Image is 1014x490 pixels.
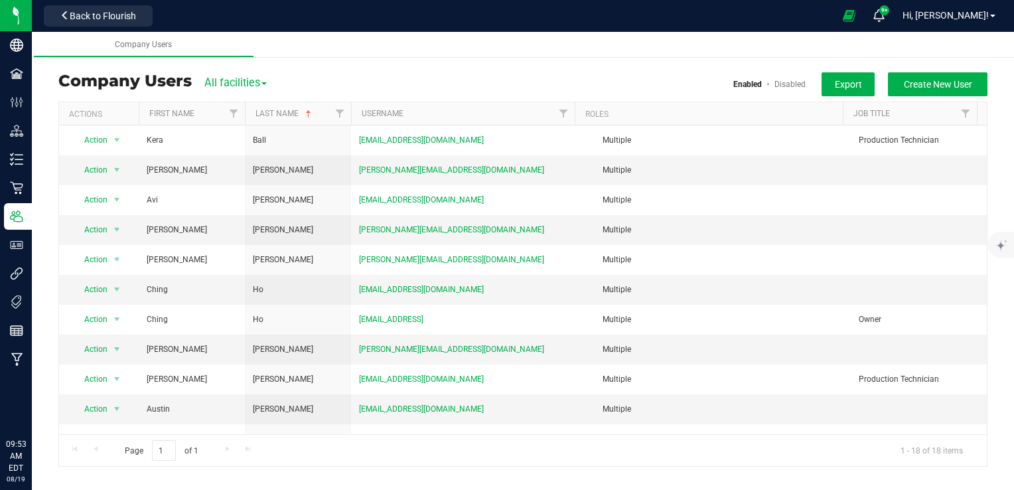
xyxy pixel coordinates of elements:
span: select [109,340,125,359]
span: [PERSON_NAME] [147,343,207,356]
button: Back to Flourish [44,5,153,27]
a: Enabled [733,80,762,89]
span: [PERSON_NAME][EMAIL_ADDRESS][DOMAIN_NAME] [359,224,544,236]
th: Roles [575,102,843,125]
span: Multiple [603,225,631,234]
span: Create New User [904,79,972,90]
inline-svg: Manufacturing [10,353,23,366]
h3: Company Users [58,72,192,90]
span: select [109,310,125,329]
span: Ching [147,313,168,326]
span: Multiple [603,374,631,384]
inline-svg: Configuration [10,96,23,109]
span: Austin [147,403,170,416]
span: [PERSON_NAME] [253,403,313,416]
span: Action [72,280,109,299]
span: 1 - 18 of 18 items [890,440,974,460]
inline-svg: Distribution [10,124,23,137]
span: Multiple [603,315,631,324]
span: Multiple [603,255,631,264]
inline-svg: Users [10,210,23,223]
span: Production Technician [859,373,939,386]
span: Action [72,191,109,209]
span: Multiple [603,165,631,175]
a: First Name [149,109,194,118]
p: 08/19 [6,474,26,484]
a: Filter [329,102,351,125]
span: [PERSON_NAME][EMAIL_ADDRESS][DOMAIN_NAME] [359,164,544,177]
inline-svg: Company [10,39,23,52]
span: Multiple [603,135,631,145]
span: Company Users [115,40,172,49]
span: [EMAIL_ADDRESS][DOMAIN_NAME] [359,134,484,147]
div: Actions [69,110,133,119]
inline-svg: Tags [10,295,23,309]
inline-svg: Retail [10,181,23,195]
inline-svg: Reports [10,324,23,337]
inline-svg: User Roles [10,238,23,252]
iframe: Resource center [13,384,53,424]
inline-svg: Integrations [10,267,23,280]
span: [PERSON_NAME][EMAIL_ADDRESS][DOMAIN_NAME] [359,343,544,356]
span: Action [72,340,109,359]
a: Disabled [774,80,806,89]
span: select [109,430,125,448]
span: Ho [253,313,263,326]
a: Filter [553,102,575,125]
span: Export [835,79,862,90]
span: METRC & Compliance Director [859,433,966,446]
span: [PERSON_NAME] [147,373,207,386]
span: [PERSON_NAME][EMAIL_ADDRESS][DOMAIN_NAME] [359,254,544,266]
span: select [109,400,125,418]
span: select [109,220,125,239]
span: [PERSON_NAME] [253,343,313,356]
span: [PERSON_NAME] [253,373,313,386]
span: select [109,131,125,149]
span: 9+ [881,8,887,13]
span: Action [72,250,109,269]
span: Ball [253,134,266,147]
span: Action [72,161,109,179]
span: Multiple [603,404,631,414]
button: Export [822,72,875,96]
inline-svg: Facilities [10,67,23,80]
span: [EMAIL_ADDRESS][DOMAIN_NAME] [359,284,484,296]
span: select [109,191,125,209]
span: select [109,280,125,299]
span: Ho [253,284,263,296]
span: Hi, [PERSON_NAME]! [903,10,989,21]
iframe: Resource center unread badge [39,382,55,398]
input: 1 [152,440,176,461]
span: [PERSON_NAME] [253,194,313,206]
span: select [109,370,125,388]
span: [EMAIL_ADDRESS][DOMAIN_NAME] [359,194,484,206]
span: Action [72,370,109,388]
span: Open Ecommerce Menu [834,3,864,29]
span: select [109,250,125,269]
span: Avi [147,194,158,206]
span: [PERSON_NAME] [147,254,207,266]
span: Action [72,220,109,239]
span: All facilities [204,76,267,89]
span: Action [72,310,109,329]
span: [PERSON_NAME] [147,164,207,177]
span: [PERSON_NAME] [147,224,207,236]
span: Owner [859,313,881,326]
span: Kera [147,134,163,147]
a: Filter [955,102,977,125]
span: Ching [147,284,168,296]
span: [PERSON_NAME][EMAIL_ADDRESS][DOMAIN_NAME] [359,433,544,446]
span: select [109,161,125,179]
span: Multiple [603,285,631,294]
span: [PERSON_NAME] [253,433,313,446]
span: Action [72,400,109,418]
inline-svg: Inventory [10,153,23,166]
span: Page of 1 [113,440,209,461]
span: [EMAIL_ADDRESS][DOMAIN_NAME] [359,373,484,386]
span: Production Technician [859,134,939,147]
span: Multiple [603,345,631,354]
span: [EMAIL_ADDRESS] [359,313,423,326]
span: [PERSON_NAME] [253,224,313,236]
span: [PERSON_NAME] [253,164,313,177]
a: Job Title [853,109,890,118]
